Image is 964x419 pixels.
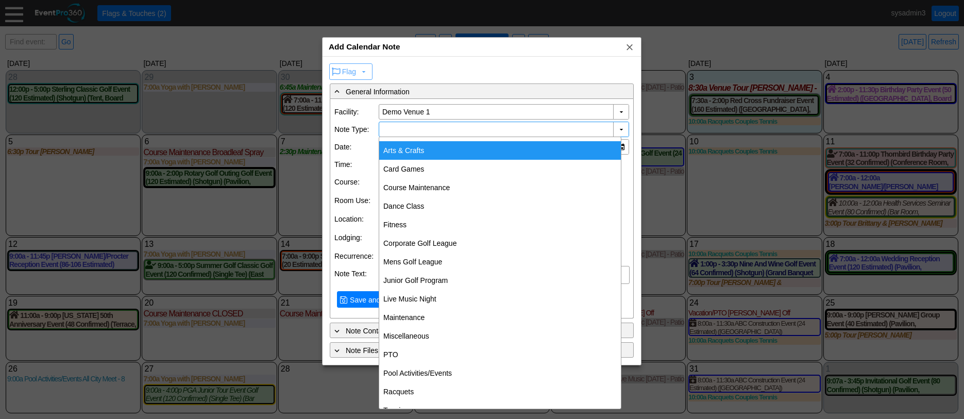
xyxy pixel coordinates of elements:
div: Pool Activities/Events [379,364,621,382]
span: Flag [342,68,356,76]
div: Maintenance [379,308,621,327]
div: Time: [334,157,379,172]
span: General Information [346,88,410,96]
div: Arts & Crafts [379,141,621,160]
span: Note Contacts [346,327,392,335]
div: Dance Class [379,197,621,215]
div: Facility: [334,104,379,120]
span: Note Files [346,346,378,355]
span: Save and Close [340,294,403,305]
div: Note Files [332,344,589,356]
span: Save and Close [348,295,403,305]
div: Corporate Golf League [379,234,621,253]
div: Date: [334,139,379,155]
div: Junior Golf Program [379,271,621,290]
div: dijit_form_FilteringSelect_26_popup [379,137,621,409]
div: Room Use: [334,193,379,209]
div: General Information [332,86,589,97]
div: Miscellaneous [379,327,621,345]
div: Note Text: [334,266,379,284]
div: Live Music Night [379,290,621,308]
span: Flag [332,66,368,77]
div: Racquets [379,382,621,401]
div: Note Contacts [332,325,589,336]
div: Lodging: [334,230,379,246]
div: Mens Golf League [379,253,621,271]
div: Location: [334,211,379,228]
div: Card Games [379,160,621,178]
div: Course: [334,174,379,191]
div: Recurrence: [334,248,379,264]
div: Note Type: [334,122,379,137]
div: PTO [379,345,621,364]
div: Fitness [379,215,621,234]
div: Course Maintenance [379,178,621,197]
span: Add Calendar Note [329,42,400,51]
